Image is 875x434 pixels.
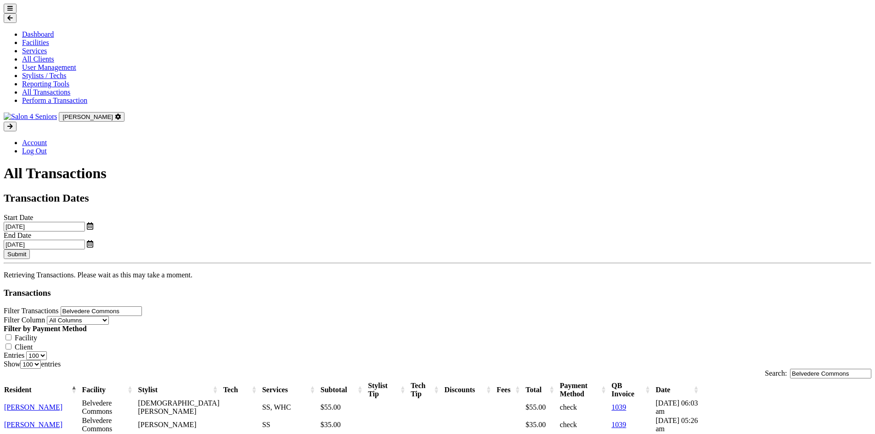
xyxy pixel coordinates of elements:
a: Reporting Tools [22,80,69,88]
th: Tech Tip: activate to sort column ascending [410,381,444,399]
a: Facilities [22,39,49,46]
a: 1039 [611,403,626,411]
img: Salon 4 Seniors [4,113,57,121]
th: Subtotal: activate to sort column ascending [320,381,367,399]
th: Services: activate to sort column ascending [262,381,320,399]
select: Showentries [20,360,41,369]
td: $35.00 [320,416,367,434]
a: User Management [22,63,76,71]
th: QB Invoice: activate to sort column ascending [611,381,655,399]
td: [DEMOGRAPHIC_DATA][PERSON_NAME] [137,399,222,416]
td: Belvedere Commons [82,416,138,434]
th: Date: activate to sort column ascending [655,381,704,399]
label: Search: [765,369,871,377]
label: Filter Transactions [4,307,59,315]
td: SS [262,416,320,434]
td: $35.00 [525,416,559,434]
label: Start Date [4,214,33,221]
a: [PERSON_NAME] [4,403,62,411]
input: Filter... [61,306,142,316]
label: End Date [4,231,31,239]
input: Search: [790,369,871,378]
input: Select Date [4,240,85,249]
td: [DATE] 05:26 am [655,416,704,434]
td: check [559,399,611,416]
td: Belvedere Commons [82,399,138,416]
th: Fees: activate to sort column ascending [496,381,525,399]
a: Stylists / Techs [22,72,66,79]
th: Stylist Tip: activate to sort column ascending [367,381,410,399]
a: Perform a Transaction [22,96,87,104]
span: [PERSON_NAME] [62,113,113,120]
h1: All Transactions [4,165,871,182]
button: [PERSON_NAME] [59,112,124,122]
a: All Transactions [22,88,70,96]
strong: Filter by Payment Method [4,325,87,333]
a: Dashboard [22,30,54,38]
a: Services [22,47,47,55]
td: [DATE] 06:03 am [655,399,704,416]
a: toggle [87,222,93,230]
a: 1039 [611,421,626,428]
td: check [559,416,611,434]
th: Discounts: activate to sort column ascending [444,381,497,399]
label: Entries [4,351,24,359]
label: Facility [15,334,37,342]
th: Resident: activate to sort column descending [4,381,82,399]
td: [PERSON_NAME] [137,416,222,434]
a: [PERSON_NAME] [4,421,62,428]
button: Submit [4,249,30,259]
h3: Transactions [4,288,871,298]
th: Total: activate to sort column ascending [525,381,559,399]
label: Client [15,343,33,351]
p: Retrieving Transactions. Please wait as this may take a moment. [4,271,871,279]
th: Stylist: activate to sort column ascending [137,381,222,399]
label: Filter Column [4,316,45,324]
th: Tech: activate to sort column ascending [223,381,262,399]
a: toggle [87,240,93,248]
a: Account [22,139,47,147]
label: Show entries [4,360,61,368]
input: Select Date [4,222,85,231]
h2: Transaction Dates [4,192,871,204]
a: All Clients [22,55,54,63]
th: Facility: activate to sort column ascending [82,381,138,399]
td: SS, WHC [262,399,320,416]
td: $55.00 [320,399,367,416]
a: Log Out [22,147,47,155]
td: $55.00 [525,399,559,416]
th: Payment Method: activate to sort column ascending [559,381,611,399]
